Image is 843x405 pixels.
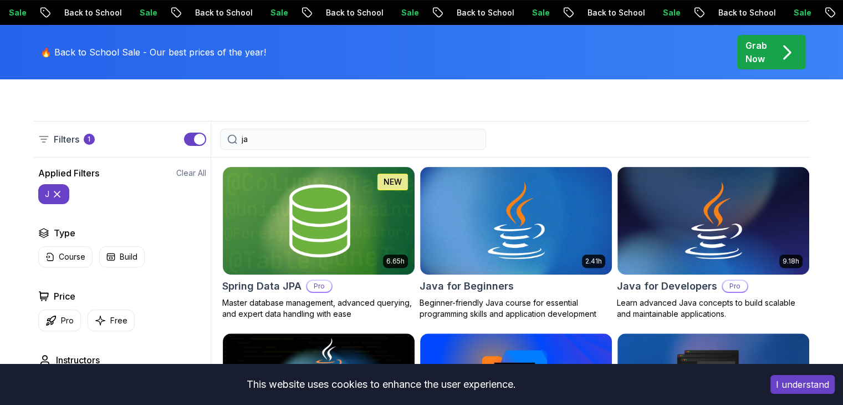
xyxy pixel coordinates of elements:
[745,39,767,65] p: Grab Now
[38,166,99,180] h2: Applied Filters
[38,246,93,267] button: Course
[54,290,75,303] h2: Price
[38,310,81,331] button: Pro
[392,7,427,18] p: Sale
[223,167,415,275] img: Spring Data JPA card
[523,7,558,18] p: Sale
[585,257,602,266] p: 2.41h
[709,7,784,18] p: Back to School
[186,7,261,18] p: Back to School
[653,7,689,18] p: Sale
[40,45,266,59] p: 🔥 Back to School Sale - Our best prices of the year!
[420,167,612,275] img: Java for Beginners card
[447,7,523,18] p: Back to School
[59,251,85,262] p: Course
[420,279,514,294] h2: Java for Beginners
[45,189,49,200] p: j
[8,372,754,397] div: This website uses cookies to enhance the user experience.
[617,297,810,320] p: Learn advanced Java concepts to build scalable and maintainable applications.
[307,281,331,292] p: Pro
[617,279,717,294] h2: Java for Developers
[386,257,405,266] p: 6.65h
[784,7,820,18] p: Sale
[55,7,130,18] p: Back to School
[110,315,127,326] p: Free
[420,166,612,320] a: Java for Beginners card2.41hJava for BeginnersBeginner-friendly Java course for essential program...
[261,7,297,18] p: Sale
[384,176,402,188] p: NEW
[420,297,612,320] p: Beginner-friendly Java course for essential programming skills and application development
[617,166,810,320] a: Java for Developers card9.18hJava for DevelopersProLearn advanced Java concepts to build scalable...
[130,7,166,18] p: Sale
[783,257,799,266] p: 9.18h
[120,251,137,262] p: Build
[99,246,145,267] button: Build
[88,310,135,331] button: Free
[88,135,90,144] p: 1
[54,226,75,240] h2: Type
[222,297,415,320] p: Master database management, advanced querying, and expert data handling with ease
[242,134,479,145] input: Search Java, React, Spring boot ...
[38,184,69,204] button: j
[176,168,206,179] button: Clear All
[316,7,392,18] p: Back to School
[222,166,415,320] a: Spring Data JPA card6.65hNEWSpring Data JPAProMaster database management, advanced querying, and ...
[770,375,835,394] button: Accept cookies
[54,133,79,146] p: Filters
[578,7,653,18] p: Back to School
[617,167,809,275] img: Java for Developers card
[222,279,302,294] h2: Spring Data JPA
[56,353,100,367] h2: Instructors
[723,281,747,292] p: Pro
[61,315,74,326] p: Pro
